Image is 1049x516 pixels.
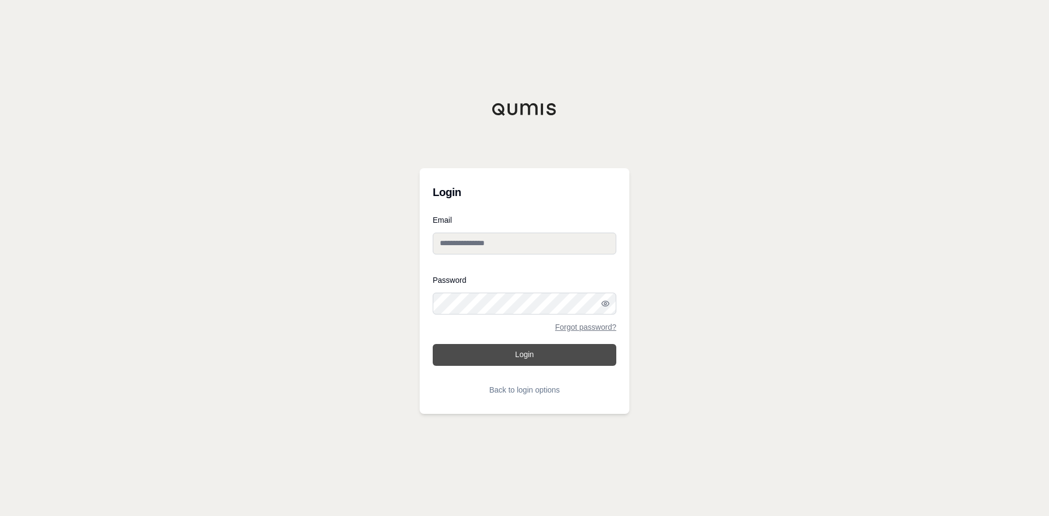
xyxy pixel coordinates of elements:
[555,323,616,331] a: Forgot password?
[433,379,616,401] button: Back to login options
[433,181,616,203] h3: Login
[492,103,557,116] img: Qumis
[433,344,616,366] button: Login
[433,216,616,224] label: Email
[433,276,616,284] label: Password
